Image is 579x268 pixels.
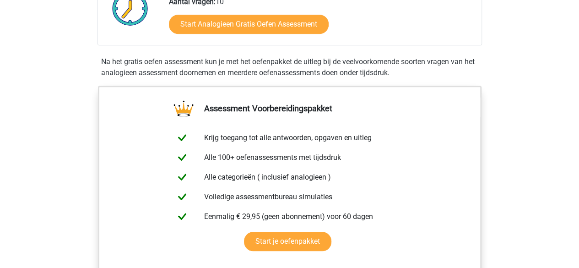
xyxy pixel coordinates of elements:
div: Na het gratis oefen assessment kun je met het oefenpakket de uitleg bij de veelvoorkomende soorte... [97,56,482,78]
a: Start je oefenpakket [244,232,331,251]
a: Start Analogieen Gratis Oefen Assessment [169,15,329,34]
